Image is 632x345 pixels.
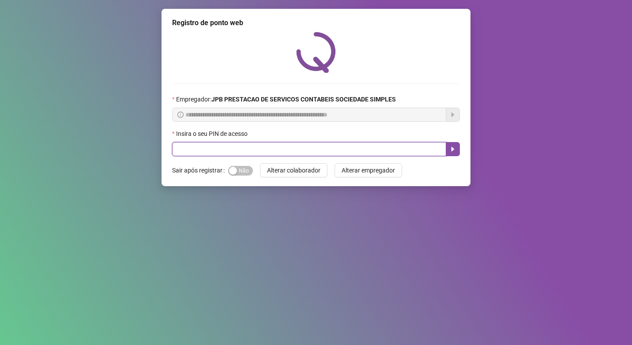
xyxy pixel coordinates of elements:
[296,32,336,73] img: QRPoint
[342,165,395,175] span: Alterar empregador
[172,163,228,177] label: Sair após registrar
[172,18,460,28] div: Registro de ponto web
[267,165,320,175] span: Alterar colaborador
[211,96,396,103] strong: JPB PRESTACAO DE SERVICOS CONTABEIS SOCIEDADE SIMPLES
[176,94,396,104] span: Empregador :
[177,112,184,118] span: info-circle
[449,146,456,153] span: caret-right
[260,163,327,177] button: Alterar colaborador
[172,129,253,139] label: Insira o seu PIN de acesso
[335,163,402,177] button: Alterar empregador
